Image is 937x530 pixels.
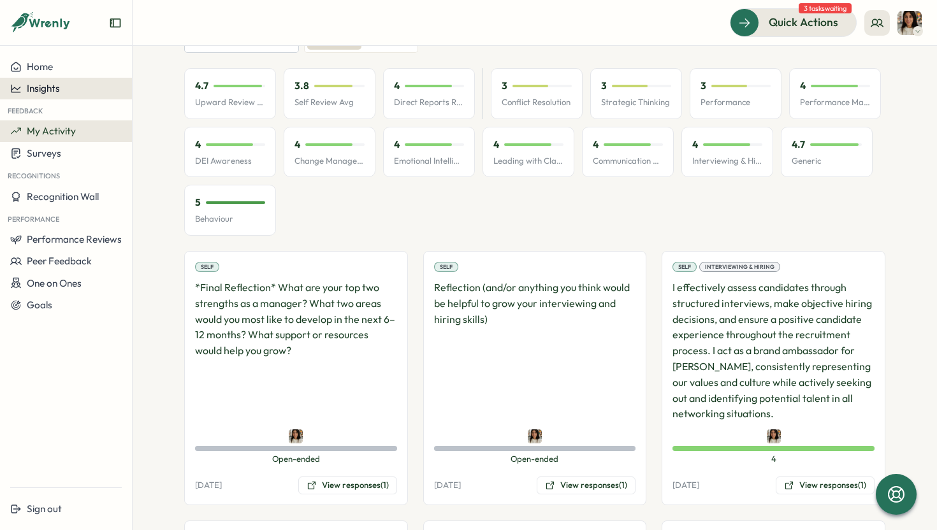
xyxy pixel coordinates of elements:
[195,155,265,167] p: DEI Awareness
[800,97,870,108] p: Performance Management
[528,429,542,443] img: Maria Khoury
[692,155,762,167] p: Interviewing & Hiring
[27,61,53,73] span: Home
[27,255,92,267] span: Peer Feedback
[800,79,806,93] p: 4
[394,79,400,93] p: 4
[672,280,875,422] p: I effectively assess candidates through structured interviews, make objective hiring decisions, a...
[672,262,697,272] div: Self
[27,277,82,289] span: One on Ones
[394,138,400,152] p: 4
[27,503,62,515] span: Sign out
[767,429,781,443] img: Maria Khoury
[537,476,636,494] button: View responses(1)
[195,213,265,225] p: Behaviour
[195,138,201,152] p: 4
[195,196,201,210] p: 5
[493,138,499,152] p: 4
[27,82,60,94] span: Insights
[701,79,706,93] p: 3
[776,476,875,494] button: View responses(1)
[298,476,397,494] button: View responses(1)
[394,155,464,167] p: Emotional Intelligence
[792,138,805,152] p: 4.7
[593,138,599,152] p: 4
[672,480,699,491] p: [DATE]
[730,8,857,36] button: Quick Actions
[195,97,265,108] p: Upward Review Avg
[792,155,862,167] p: Generic
[502,97,572,108] p: Conflict Resolution
[502,79,507,93] p: 3
[27,233,122,245] span: Performance Reviews
[601,79,607,93] p: 3
[434,262,458,272] div: Self
[434,454,636,465] span: Open-ended
[27,299,52,311] span: Goals
[799,3,852,13] span: 3 tasks waiting
[289,429,303,443] img: Maria Khoury
[27,190,99,203] span: Recognition Wall
[195,454,397,465] span: Open-ended
[692,138,698,152] p: 4
[493,155,563,167] p: Leading with Clarity & Confidence
[394,97,464,108] p: Direct Reports Review Avg
[294,155,365,167] p: Change Management
[294,138,300,152] p: 4
[897,11,922,35] img: Maria Khoury
[27,125,76,137] span: My Activity
[699,262,780,272] div: Interviewing & Hiring
[434,480,461,491] p: [DATE]
[769,14,838,31] span: Quick Actions
[593,155,663,167] p: Communication Skills
[294,97,365,108] p: Self Review Avg
[195,79,208,93] p: 4.7
[294,79,309,93] p: 3.8
[701,97,771,108] p: Performance
[109,17,122,29] button: Expand sidebar
[195,480,222,491] p: [DATE]
[195,280,397,422] p: *Final Reflection* What are your top two strengths as a manager? What two areas would you most li...
[601,97,671,108] p: Strategic Thinking
[672,454,875,465] span: 4
[434,280,636,422] p: Reflection (and/or anything you think would be helpful to grow your interviewing and hiring skills)
[27,147,61,159] span: Surveys
[195,262,219,272] div: Self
